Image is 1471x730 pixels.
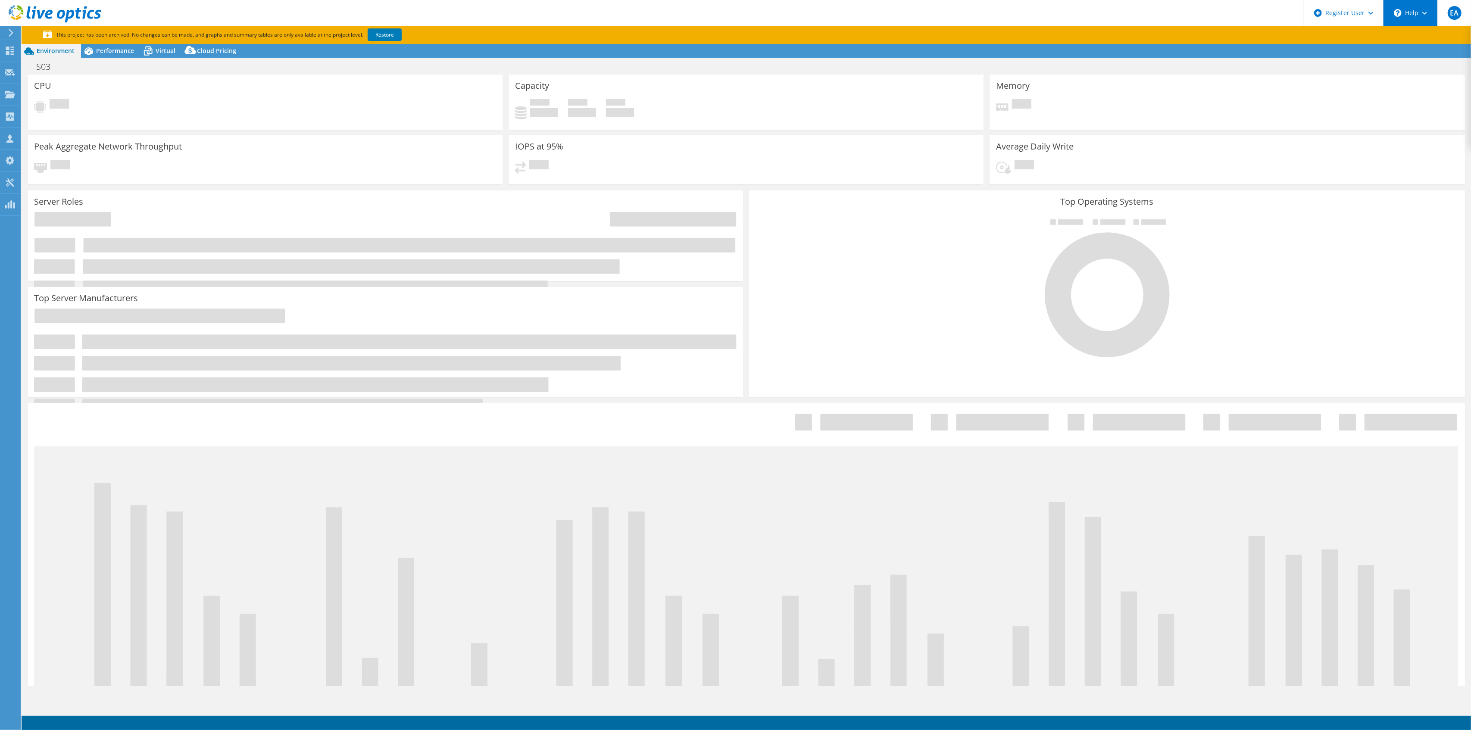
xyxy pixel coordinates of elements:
[568,99,587,108] span: Free
[37,47,75,55] span: Environment
[1394,9,1402,17] svg: \n
[34,81,51,90] h3: CPU
[96,47,134,55] span: Performance
[606,108,634,117] h4: 0 GiB
[34,293,138,303] h3: Top Server Manufacturers
[756,197,1458,206] h3: Top Operating Systems
[996,142,1074,151] h3: Average Daily Write
[1015,160,1034,172] span: Pending
[606,99,625,108] span: Total
[34,142,182,151] h3: Peak Aggregate Network Throughput
[197,47,236,55] span: Cloud Pricing
[515,81,549,90] h3: Capacity
[1012,99,1031,111] span: Pending
[43,30,465,40] p: This project has been archived. No changes can be made, and graphs and summary tables are only av...
[50,160,70,172] span: Pending
[530,108,558,117] h4: 0 GiB
[568,108,596,117] h4: 0 GiB
[368,28,402,41] a: Restore
[156,47,175,55] span: Virtual
[28,62,64,72] h1: FS03
[530,99,550,108] span: Used
[515,142,563,151] h3: IOPS at 95%
[1448,6,1462,20] span: EA
[996,81,1030,90] h3: Memory
[34,197,83,206] h3: Server Roles
[50,99,69,111] span: Pending
[529,160,549,172] span: Pending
